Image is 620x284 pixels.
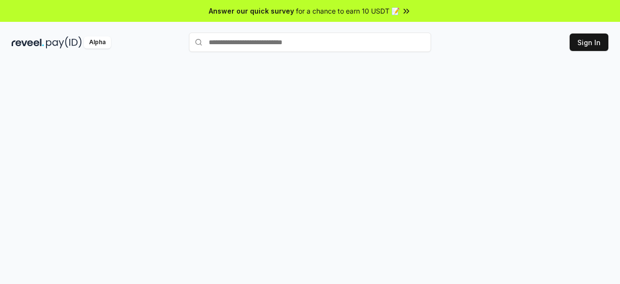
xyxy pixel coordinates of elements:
[296,6,400,16] span: for a chance to earn 10 USDT 📝
[46,36,82,49] img: pay_id
[209,6,294,16] span: Answer our quick survey
[570,33,608,51] button: Sign In
[84,36,111,49] div: Alpha
[12,36,44,49] img: reveel_dark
